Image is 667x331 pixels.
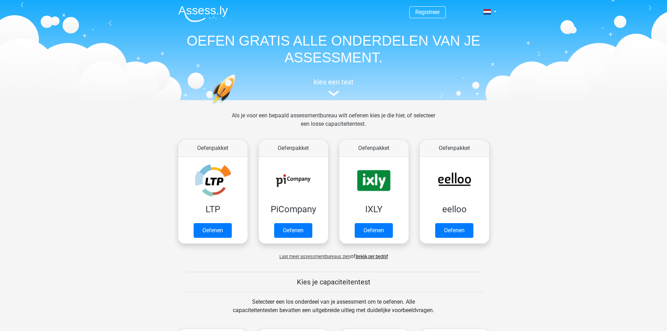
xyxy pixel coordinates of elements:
[173,78,495,86] h5: kies een test
[173,78,495,96] a: kies een test
[356,254,388,259] a: Bekijk per bedrijf
[279,254,350,259] span: Laat meer assessmentbureaus zien
[173,247,495,261] div: of
[211,74,263,138] img: oefenen
[226,298,441,323] div: Selecteer een los onderdeel van je assessment om te oefenen. Alle capaciteitentesten bevatten een...
[178,6,228,22] img: Assessly
[184,278,483,286] h5: Kies je capaciteitentest
[226,111,441,137] div: Als je voor een bepaald assessmentbureau wilt oefenen kies je die hier, of selecteer een losse ca...
[328,91,339,96] img: assessment
[415,9,440,15] a: Registreer
[194,223,232,238] a: Oefenen
[435,223,473,238] a: Oefenen
[173,32,495,66] h1: OEFEN GRATIS ALLE ONDERDELEN VAN JE ASSESSMENT.
[355,223,393,238] a: Oefenen
[274,223,312,238] a: Oefenen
